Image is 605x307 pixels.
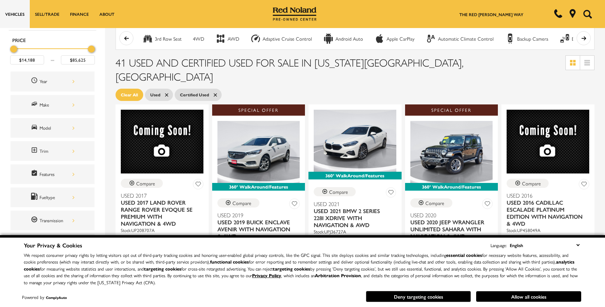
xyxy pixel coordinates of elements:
[501,31,552,46] button: Backup CameraBackup Camera
[410,212,493,240] a: Used 2020Used 2020 Jeep Wrangler Unlimited Sahara With Navigation & 4WD
[12,37,93,43] h5: Price
[217,212,300,240] a: Used 2019Used 2019 Buick Enclave Avenir With Navigation & AWD
[507,192,584,199] span: Used 2016
[476,291,581,302] button: Allow all cookies
[482,198,493,211] button: Save Vehicle
[517,36,548,42] div: Backup Camera
[410,219,488,240] span: Used 2020 Jeep Wrangler Unlimited Sahara With Navigation & 4WD
[315,272,361,279] strong: Arbitration Provision
[121,179,163,188] button: Compare Vehicle
[508,241,581,249] select: Language Select
[246,31,316,46] button: Adaptive Cruise ControlAdaptive Cruise Control
[507,199,584,227] span: Used 2016 Cadillac Escalade Platinum Edition With Navigation & 4WD
[40,193,75,201] div: Fueltype
[215,33,226,44] div: AWD
[459,11,523,18] a: The Red [PERSON_NAME] Way
[507,192,589,227] a: Used 2016Used 2016 Cadillac Escalade Platinum Edition With Navigation & 4WD
[387,36,415,42] div: Apple CarPlay
[314,187,356,196] button: Compare Vehicle
[370,31,418,46] button: Apple CarPlayApple CarPlay
[323,33,334,44] div: Android Auto
[24,258,575,272] strong: analytics cookies
[11,164,95,184] div: FeaturesFeatures
[31,216,40,225] span: Transmission
[144,265,181,272] strong: targeting cookies
[410,212,488,219] span: Used 2020
[121,192,198,199] span: Used 2017
[263,36,312,42] div: Adaptive Cruise Control
[319,31,367,46] button: Android AutoAndroid Auto
[577,31,591,45] button: scroll right
[61,55,95,64] input: Maximum
[40,124,75,132] div: Model
[314,228,396,235] div: Stock : UPJ36727A
[273,7,317,21] img: Red Noland Pre-Owned
[446,252,482,258] strong: essential cookies
[314,207,391,228] span: Used 2021 BMW 2 Series 228i xDrive With Navigation & AWD
[11,118,95,138] div: ModelModel
[40,217,75,224] div: Transmission
[121,192,203,227] a: Used 2017Used 2017 Land Rover Range Rover Evoque SE Premium With Navigation & 4WD
[155,36,182,42] div: 3rd Row Seat
[22,295,67,300] div: Powered by
[10,46,17,53] div: Minimum Price
[314,200,391,207] span: Used 2021
[24,252,581,286] p: We respect consumer privacy rights by letting visitors opt out of third-party tracking cookies an...
[438,36,494,42] div: Automatic Climate Control
[40,170,75,178] div: Features
[31,100,40,109] span: Make
[193,179,203,192] button: Save Vehicle
[31,77,40,86] span: Year
[386,187,396,200] button: Save Vehicle
[136,180,155,186] div: Compare
[580,0,594,28] button: Open the search field
[40,101,75,109] div: Make
[193,36,204,42] div: 4WD
[11,95,95,115] div: MakeMake
[252,272,281,279] a: Privacy Policy
[121,110,203,173] img: 2017 Land Rover Range Rover Evoque SE Premium
[180,90,209,99] span: Certified Used
[11,71,95,91] div: YearYear
[189,31,208,46] button: 4WD
[505,33,515,44] div: Backup Camera
[559,33,570,44] div: Blind Spot Monitor
[139,31,186,46] button: 3rd Row Seat3rd Row Seat
[335,36,363,42] div: Android Auto
[422,31,498,46] button: Automatic Climate ControlAutomatic Climate Control
[88,46,95,53] div: Maximum Price
[31,146,40,156] span: Trim
[11,187,95,207] div: FueltypeFueltype
[250,33,261,44] div: Adaptive Cruise Control
[579,179,589,192] button: Save Vehicle
[308,172,402,179] div: 360° WalkAround/Features
[507,179,549,188] button: Compare Vehicle
[31,170,40,179] span: Features
[217,212,295,219] span: Used 2019
[228,36,239,42] div: AWD
[40,77,75,85] div: Year
[329,189,348,195] div: Compare
[217,121,300,183] img: 2019 Buick Enclave Avenir
[11,141,95,161] div: TrimTrim
[522,180,541,186] div: Compare
[232,200,251,206] div: Compare
[405,183,498,191] div: 360° WalkAround/Features
[10,55,44,64] input: Minimum
[119,31,133,45] button: scroll left
[273,265,310,272] strong: targeting cookies
[212,183,305,191] div: 360° WalkAround/Features
[10,43,95,64] div: Price
[410,198,452,207] button: Compare Vehicle
[142,33,153,44] div: 3rd Row Seat
[116,55,464,84] span: 41 Used and Certified Used for Sale in [US_STATE][GEOGRAPHIC_DATA], [GEOGRAPHIC_DATA]
[507,110,589,173] img: 2016 Cadillac Escalade Platinum Edition
[210,258,249,265] strong: functional cookies
[425,200,444,206] div: Compare
[507,227,589,233] div: Stock : UP458049A
[410,121,493,183] img: 2020 Jeep Wrangler Unlimited Sahara
[11,234,95,253] div: MileageMileage
[366,291,471,302] button: Deny targeting cookies
[31,123,40,132] span: Model
[426,33,436,44] div: Automatic Climate Control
